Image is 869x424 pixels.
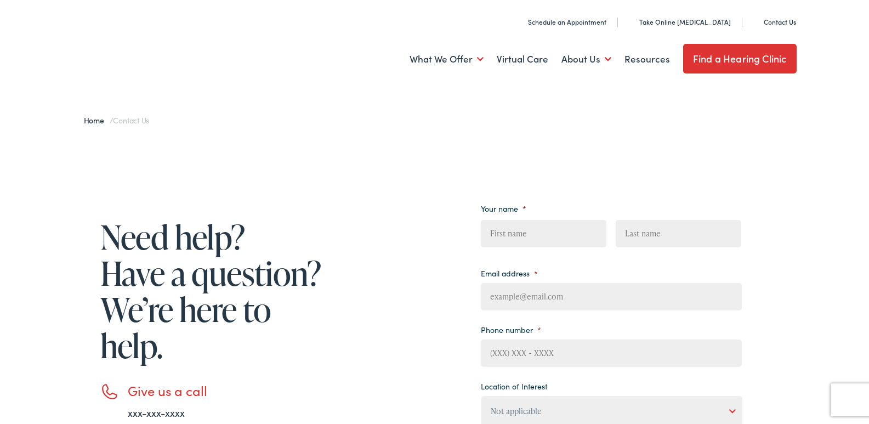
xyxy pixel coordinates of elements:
[128,383,325,399] h3: Give us a call
[410,39,484,80] a: What We Offer
[481,220,606,247] input: First name
[627,16,635,27] img: utility icon
[100,219,325,364] h1: Need help? Have a question? We’re here to help.
[497,39,548,80] a: Virtual Care
[481,268,538,278] label: Email address
[481,203,526,213] label: Your name
[113,115,149,126] span: Contact Us
[128,406,185,420] a: xxx-xxx-xxxx
[516,17,606,26] a: Schedule an Appointment
[481,283,742,310] input: example@email.com
[481,340,742,367] input: (XXX) XXX - XXXX
[516,16,524,27] img: utility icon
[627,17,731,26] a: Take Online [MEDICAL_DATA]
[752,17,796,26] a: Contact Us
[561,39,611,80] a: About Us
[481,325,541,335] label: Phone number
[616,220,741,247] input: Last name
[752,16,759,27] img: utility icon
[84,115,110,126] a: Home
[624,39,670,80] a: Resources
[481,381,547,391] label: Location of Interest
[683,44,797,74] a: Find a Hearing Clinic
[84,115,150,126] span: /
